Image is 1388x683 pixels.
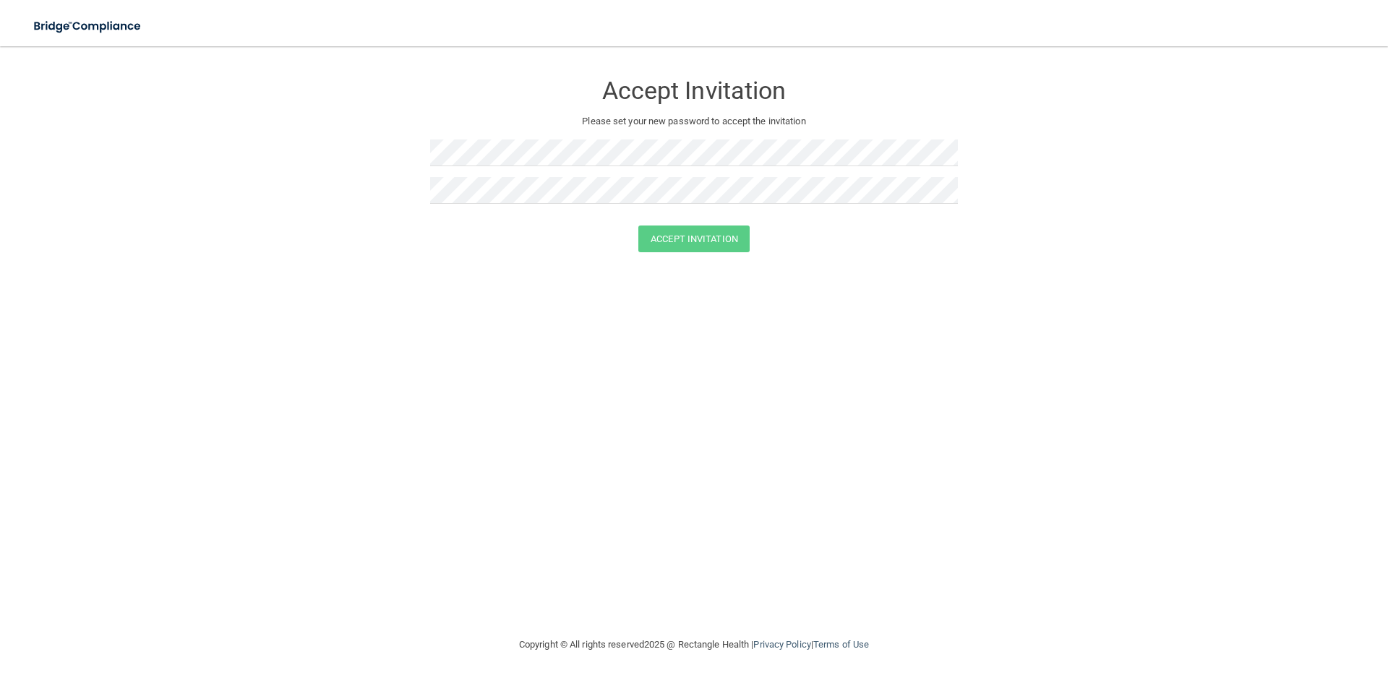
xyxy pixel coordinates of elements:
p: Please set your new password to accept the invitation [441,113,947,130]
img: bridge_compliance_login_screen.278c3ca4.svg [22,12,155,41]
h3: Accept Invitation [430,77,958,104]
a: Terms of Use [813,639,869,650]
a: Privacy Policy [753,639,810,650]
div: Copyright © All rights reserved 2025 @ Rectangle Health | | [430,622,958,668]
button: Accept Invitation [638,225,750,252]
